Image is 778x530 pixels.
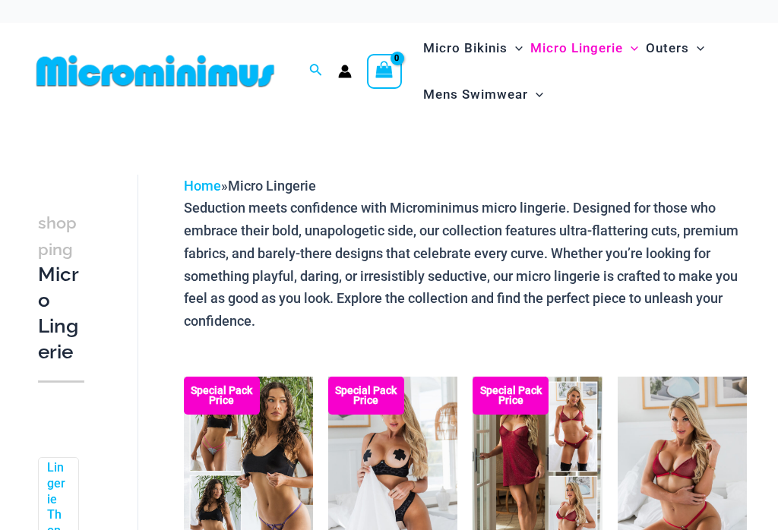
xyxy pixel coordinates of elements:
[508,29,523,68] span: Menu Toggle
[473,386,549,405] b: Special Pack Price
[530,29,623,68] span: Micro Lingerie
[646,29,689,68] span: Outers
[419,25,527,71] a: Micro BikinisMenu ToggleMenu Toggle
[419,71,547,118] a: Mens SwimwearMenu ToggleMenu Toggle
[527,25,642,71] a: Micro LingerieMenu ToggleMenu Toggle
[423,75,528,114] span: Mens Swimwear
[184,386,260,405] b: Special Pack Price
[38,210,84,365] h3: Micro Lingerie
[38,213,77,259] span: shopping
[528,75,543,114] span: Menu Toggle
[30,54,280,88] img: MM SHOP LOGO FLAT
[184,178,221,194] a: Home
[184,197,747,332] p: Seduction meets confidence with Microminimus micro lingerie. Designed for those who embrace their...
[689,29,704,68] span: Menu Toggle
[623,29,638,68] span: Menu Toggle
[309,62,323,80] a: Search icon link
[184,178,316,194] span: »
[642,25,708,71] a: OutersMenu ToggleMenu Toggle
[423,29,508,68] span: Micro Bikinis
[328,386,404,405] b: Special Pack Price
[228,178,316,194] span: Micro Lingerie
[417,23,748,120] nav: Site Navigation
[367,54,402,89] a: View Shopping Cart, empty
[338,65,352,78] a: Account icon link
